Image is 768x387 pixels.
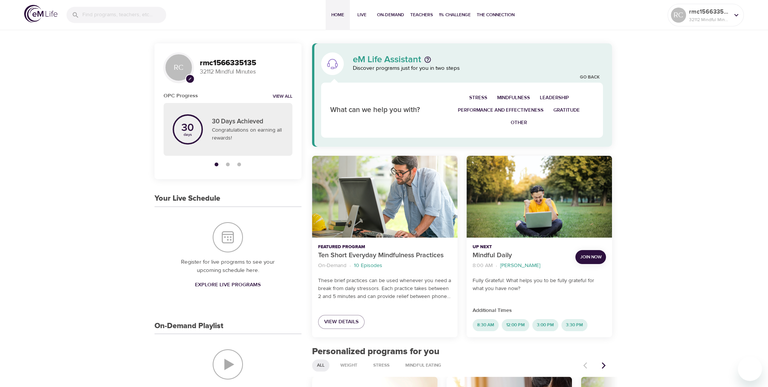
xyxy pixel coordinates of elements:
div: 3:00 PM [532,319,558,331]
span: View Details [324,317,359,327]
p: 32112 Mindful Minutes [689,16,729,23]
span: Mindful Eating [401,362,446,369]
button: Next items [595,357,612,374]
span: Gratitude [553,106,580,115]
p: What can we help you with? [330,105,435,116]
span: On-Demand [377,11,404,19]
span: Teachers [410,11,433,19]
iframe: Button to launch messaging window [738,357,762,381]
div: 8:30 AM [473,319,499,331]
a: View all notifications [273,94,292,100]
div: RC [164,52,194,83]
img: logo [24,5,57,23]
button: Leadership [535,92,574,104]
span: 3:00 PM [532,322,558,328]
h2: Personalized programs for you [312,346,612,357]
p: These brief practices can be used whenever you need a break from daily stressors. Each practice t... [318,277,451,301]
div: 12:00 PM [502,319,529,331]
button: Mindful Daily [467,156,612,238]
p: Additional Times [473,307,606,315]
span: 3:30 PM [561,322,587,328]
button: Ten Short Everyday Mindfulness Practices [312,156,457,238]
div: 3:30 PM [561,319,587,331]
p: [PERSON_NAME] [500,262,540,270]
p: 30 [181,123,194,133]
div: Mindful Eating [400,359,446,372]
span: Live [353,11,371,19]
p: Featured Program [318,244,451,250]
span: Stress [469,94,487,102]
span: Stress [369,362,394,369]
p: Fully Grateful: What helps you to be fully grateful for what you have now? [473,277,606,293]
button: Other [506,117,532,129]
button: Performance and Effectiveness [453,104,549,117]
span: 12:00 PM [502,322,529,328]
span: Home [329,11,347,19]
button: Join Now [575,250,606,264]
span: All [312,362,329,369]
span: The Connection [477,11,515,19]
a: View Details [318,315,365,329]
h6: OPC Progress [164,92,198,100]
p: 32112 Mindful Minutes [200,68,292,76]
img: On-Demand Playlist [213,349,243,379]
img: Your Live Schedule [213,222,243,252]
p: Ten Short Everyday Mindfulness Practices [318,250,451,261]
p: rmc1566335135 [689,7,729,16]
span: 8:30 AM [473,322,499,328]
button: Gratitude [549,104,585,117]
button: Stress [464,92,492,104]
span: Mindfulness [497,94,530,102]
p: Congratulations on earning all rewards! [212,126,283,142]
p: Up Next [473,244,569,250]
p: On-Demand [318,262,346,270]
span: Other [511,118,527,127]
p: Discover programs just for you in two steps [353,64,603,73]
p: 10 Episodes [354,262,382,270]
p: Mindful Daily [473,250,569,261]
h3: On-Demand Playlist [155,322,223,330]
div: Stress [368,359,394,372]
nav: breadcrumb [473,261,569,271]
div: Weight [335,359,362,372]
p: days [181,133,194,136]
a: Go Back [579,74,599,81]
p: 30 Days Achieved [212,117,283,127]
nav: breadcrumb [318,261,451,271]
div: All [312,359,329,372]
p: eM Life Assistant [353,55,421,64]
li: · [496,261,497,271]
div: RC [671,8,686,23]
img: eM Life Assistant [326,58,338,70]
button: Mindfulness [492,92,535,104]
h3: Your Live Schedule [155,194,220,203]
li: · [349,261,351,271]
a: Explore Live Programs [192,278,264,292]
span: 1% Challenge [439,11,471,19]
span: Join Now [580,253,601,261]
span: Performance and Effectiveness [458,106,544,115]
input: Find programs, teachers, etc... [82,7,166,23]
span: Leadership [540,94,569,102]
p: Register for live programs to see your upcoming schedule here. [170,258,286,275]
span: Explore Live Programs [195,280,261,290]
span: Weight [336,362,362,369]
h3: rmc1566335135 [200,59,292,68]
p: 8:00 AM [473,262,493,270]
